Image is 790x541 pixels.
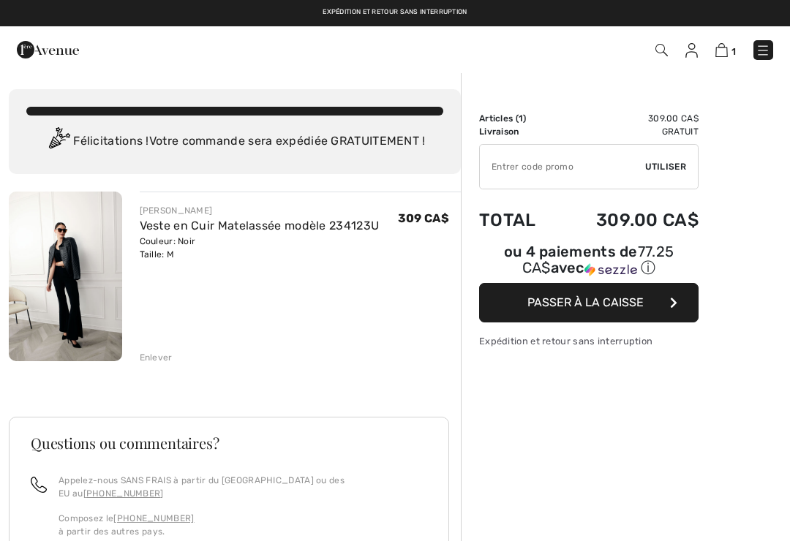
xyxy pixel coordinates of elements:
a: Veste en Cuir Matelassée modèle 234123U [140,219,380,232]
span: 1 [519,113,523,124]
div: [PERSON_NAME] [140,204,380,217]
td: 309.00 CA$ [557,112,699,125]
td: Total [479,195,557,245]
img: Mes infos [685,43,698,58]
input: Code promo [480,145,645,189]
td: Livraison [479,125,557,138]
img: Sezzle [584,263,637,276]
button: Passer à la caisse [479,283,699,322]
img: 1ère Avenue [17,35,79,64]
span: Utiliser [645,160,686,173]
div: ou 4 paiements de avec [479,245,699,278]
div: Expédition et retour sans interruption [479,334,699,348]
td: Articles ( ) [479,112,557,125]
img: call [31,477,47,493]
div: ou 4 paiements de77.25 CA$avecSezzle Cliquez pour en savoir plus sur Sezzle [479,245,699,283]
img: Veste en Cuir Matelassée modèle 234123U [9,192,122,361]
a: 1ère Avenue [17,42,79,56]
span: 309 CA$ [398,211,449,225]
span: 1 [731,46,736,57]
a: [PHONE_NUMBER] [113,513,194,523]
div: Enlever [140,351,173,364]
td: Gratuit [557,125,699,138]
img: Panier d'achat [715,43,728,57]
img: Menu [756,43,770,58]
td: 309.00 CA$ [557,195,699,245]
h3: Questions ou commentaires? [31,436,427,450]
a: [PHONE_NUMBER] [83,488,164,499]
div: Félicitations ! Votre commande sera expédiée GRATUITEMENT ! [26,127,443,156]
p: Composez le à partir des autres pays. [59,512,427,538]
div: Couleur: Noir Taille: M [140,235,380,261]
img: Recherche [655,44,668,56]
img: Congratulation2.svg [44,127,73,156]
span: Passer à la caisse [527,295,644,309]
span: 77.25 CA$ [522,243,674,276]
p: Appelez-nous SANS FRAIS à partir du [GEOGRAPHIC_DATA] ou des EU au [59,474,427,500]
a: 1 [715,41,736,58]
